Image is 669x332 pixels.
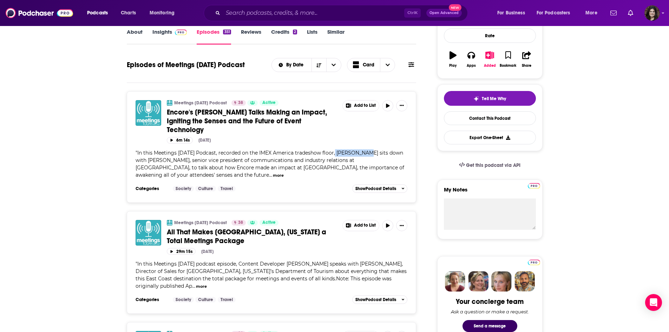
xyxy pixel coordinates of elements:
button: ShowPodcast Details [352,295,408,304]
span: In this Meetings [DATE] podcast episode, Content Developer [PERSON_NAME] speaks with [PERSON_NAME... [136,261,407,289]
button: Added [480,47,499,72]
a: About [127,28,143,45]
button: Share [517,47,536,72]
a: Episodes351 [197,28,231,45]
a: Show notifications dropdown [625,7,636,19]
a: Reviews [241,28,261,45]
button: Show profile menu [644,5,660,21]
div: Play [449,64,457,68]
div: Bookmark [500,64,516,68]
span: Active [262,99,276,106]
div: 351 [223,30,231,34]
button: open menu [581,7,606,19]
a: Society [173,186,194,191]
button: Show More Button [396,100,407,111]
span: ... [192,283,195,289]
span: Card [363,63,374,67]
a: Travel [218,297,236,302]
img: User Profile [644,5,660,21]
h3: Categories [136,297,167,302]
h3: Categories [136,186,167,191]
a: Active [260,100,278,106]
label: My Notes [444,186,536,198]
button: open menu [272,63,311,67]
button: Show More Button [396,220,407,231]
span: Show Podcast Details [355,186,396,191]
div: Open Intercom Messenger [645,294,662,311]
button: ShowPodcast Details [352,184,408,193]
span: More [585,8,597,18]
div: [DATE] [198,138,211,143]
button: tell me why sparkleTell Me Why [444,91,536,106]
span: Ctrl K [404,8,421,18]
img: tell me why sparkle [473,96,479,102]
span: Show Podcast Details [355,297,396,302]
button: Show More Button [343,100,379,111]
img: Encore's Amanda Armstrong Talks Making an Impact, Igniting the Senses and the Future of Event Tec... [136,100,161,126]
div: Added [484,64,496,68]
span: Active [262,219,276,226]
button: open menu [492,7,534,19]
div: Rate [444,28,536,43]
span: In this Meetings [DATE] Podcast, recorded on the IMEX America tradeshow floor, [PERSON_NAME] sits... [136,150,404,178]
img: Meetings Today Podcast [167,220,172,226]
input: Search podcasts, credits, & more... [223,7,404,19]
button: Send a message [463,320,517,332]
img: Podchaser Pro [528,183,540,189]
a: Contact This Podcast [444,111,536,125]
button: Bookmark [499,47,517,72]
a: 38 [231,220,246,226]
button: open menu [82,7,117,19]
span: 38 [238,219,243,226]
a: Travel [218,186,236,191]
button: Show More Button [343,220,379,231]
a: Show notifications dropdown [608,7,619,19]
span: By Date [286,63,306,67]
a: InsightsPodchaser Pro [152,28,187,45]
span: Encore's [PERSON_NAME] Talks Making an Impact, Igniting the Senses and the Future of Event Techno... [167,108,327,134]
a: Charts [116,7,140,19]
span: " [136,150,404,178]
img: Podchaser - Follow, Share and Rate Podcasts [6,6,73,20]
div: Ask a question or make a request. [451,309,529,314]
button: Open AdvancedNew [426,9,462,17]
img: Sydney Profile [445,271,465,292]
button: Play [444,47,462,72]
a: All That Makes Ocean City, Maryland a Total Meetings Package [136,220,161,246]
a: Similar [327,28,345,45]
h1: Episodes of Meetings [DATE] Podcast [127,60,245,69]
span: Get this podcast via API [466,162,520,168]
div: Apps [467,64,476,68]
img: Podchaser Pro [528,260,540,265]
span: Open Advanced [429,11,459,15]
button: open menu [326,58,341,72]
button: Sort Direction [311,58,326,72]
a: All That Makes [GEOGRAPHIC_DATA], [US_STATE] a Total Meetings Package [167,228,337,245]
span: Add to List [354,223,376,228]
span: For Business [497,8,525,18]
a: Pro website [528,182,540,189]
span: New [449,4,461,11]
img: Jules Profile [491,271,512,292]
span: Podcasts [87,8,108,18]
div: [DATE] [201,249,214,254]
a: Active [260,220,278,226]
span: Tell Me Why [482,96,506,102]
img: Jon Profile [514,271,535,292]
button: more [273,172,284,178]
button: Apps [462,47,480,72]
button: Export One-Sheet [444,131,536,144]
a: Meetings [DATE] Podcast [174,220,227,226]
button: Choose View [347,58,395,72]
span: For Podcasters [537,8,570,18]
a: Pro website [528,259,540,265]
img: Barbara Profile [468,271,488,292]
button: more [196,284,207,289]
div: Search podcasts, credits, & more... [210,5,474,21]
button: 29m 15s [167,248,196,255]
span: ... [269,172,272,178]
button: open menu [532,7,581,19]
